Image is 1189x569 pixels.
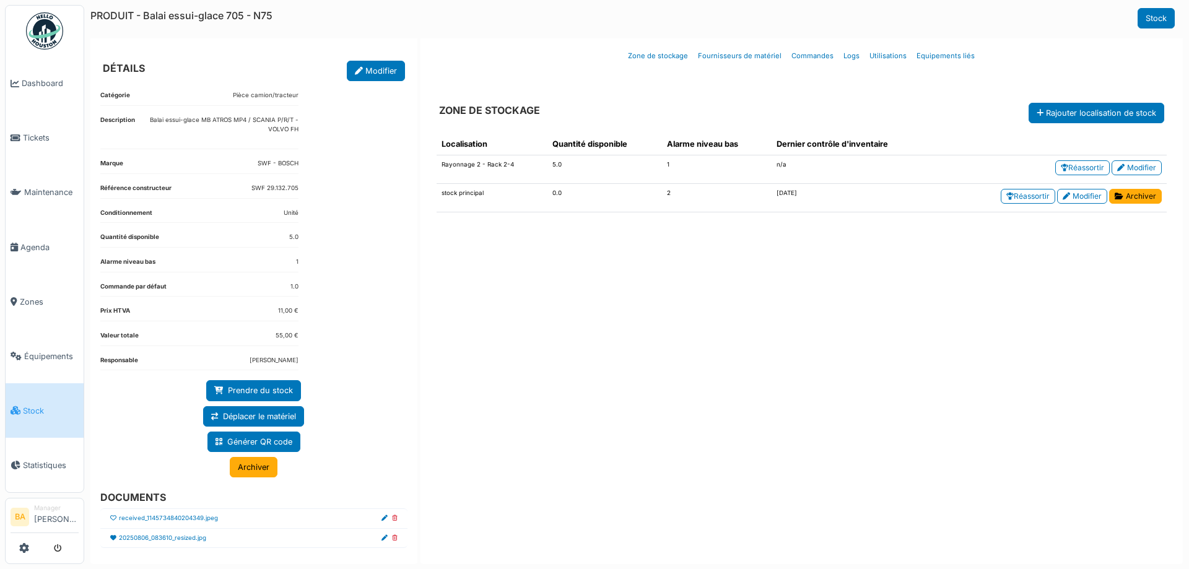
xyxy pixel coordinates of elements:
[6,274,84,329] a: Zones
[289,233,298,242] dd: 5.0
[119,514,218,523] a: received_1145734840204349.jpeg
[100,356,138,370] dt: Responsable
[786,41,838,71] a: Commandes
[547,155,662,184] td: 5.0
[6,329,84,383] a: Équipements
[6,438,84,492] a: Statistiques
[23,459,79,471] span: Statistiques
[11,508,29,526] li: BA
[547,184,662,212] td: 0.0
[1057,189,1107,204] a: Modifier
[296,258,298,267] dd: 1
[119,534,206,543] a: 20250806_083610_resized.jpg
[662,184,772,212] td: 2
[693,41,786,71] a: Fournisseurs de matériel
[100,306,130,321] dt: Prix HTVA
[207,432,300,452] a: Générer QR code
[34,503,79,530] li: [PERSON_NAME]
[100,258,155,272] dt: Alarme niveau bas
[284,209,298,218] dd: Unité
[623,41,693,71] a: Zone de stockage
[1112,160,1162,175] a: Modifier
[135,116,298,134] p: Balai essui-glace MB ATROS MP4 / SCANIA P/R/T - VOLVO FH
[772,133,936,155] th: Dernier contrôle d'inventaire
[11,503,79,533] a: BA Manager[PERSON_NAME]
[662,155,772,184] td: 1
[251,184,298,193] dd: SWF 29.132.705
[6,383,84,438] a: Stock
[437,155,548,184] td: Rayonnage 2 - Rack 2-4
[6,165,84,220] a: Maintenance
[838,41,865,71] a: Logs
[6,111,84,165] a: Tickets
[6,220,84,274] a: Agenda
[103,63,145,74] h6: DÉTAILS
[772,184,936,212] td: [DATE]
[90,10,272,22] h6: PRODUIT - Balai essui-glace 705 - N75
[23,132,79,144] span: Tickets
[100,209,152,223] dt: Conditionnement
[1001,189,1055,204] a: Réassortir
[100,116,135,149] dt: Description
[439,105,540,116] h6: ZONE DE STOCKAGE
[290,282,298,292] dd: 1.0
[20,241,79,253] span: Agenda
[437,133,548,155] th: Localisation
[250,356,298,365] dd: [PERSON_NAME]
[278,306,298,316] dd: 11,00 €
[233,91,298,100] dd: Pièce camion/tracteur
[347,61,405,81] a: Modifier
[6,56,84,111] a: Dashboard
[912,41,980,71] a: Equipements liés
[203,406,304,427] a: Déplacer le matériel
[547,133,662,155] th: Quantité disponible
[24,186,79,198] span: Maintenance
[100,282,167,297] dt: Commande par défaut
[100,184,172,198] dt: Référence constructeur
[276,331,298,341] dd: 55,00 €
[22,77,79,89] span: Dashboard
[26,12,63,50] img: Badge_color-CXgf-gQk.svg
[258,159,298,168] dd: SWF - BOSCH
[23,405,79,417] span: Stock
[662,133,772,155] th: Alarme niveau bas
[1055,160,1110,175] a: Réassortir
[772,155,936,184] td: n/a
[34,503,79,513] div: Manager
[20,296,79,308] span: Zones
[100,91,130,105] dt: Catégorie
[1138,8,1175,28] a: Stock
[230,457,277,477] a: Archiver
[206,380,301,401] a: Prendre du stock
[100,159,123,173] dt: Marque
[100,492,398,503] h6: DOCUMENTS
[437,184,548,212] td: stock principal
[865,41,912,71] a: Utilisations
[100,331,139,345] dt: Valeur totale
[1029,103,1164,123] button: Rajouter localisation de stock
[1109,189,1162,204] a: Archiver
[100,233,159,247] dt: Quantité disponible
[24,350,79,362] span: Équipements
